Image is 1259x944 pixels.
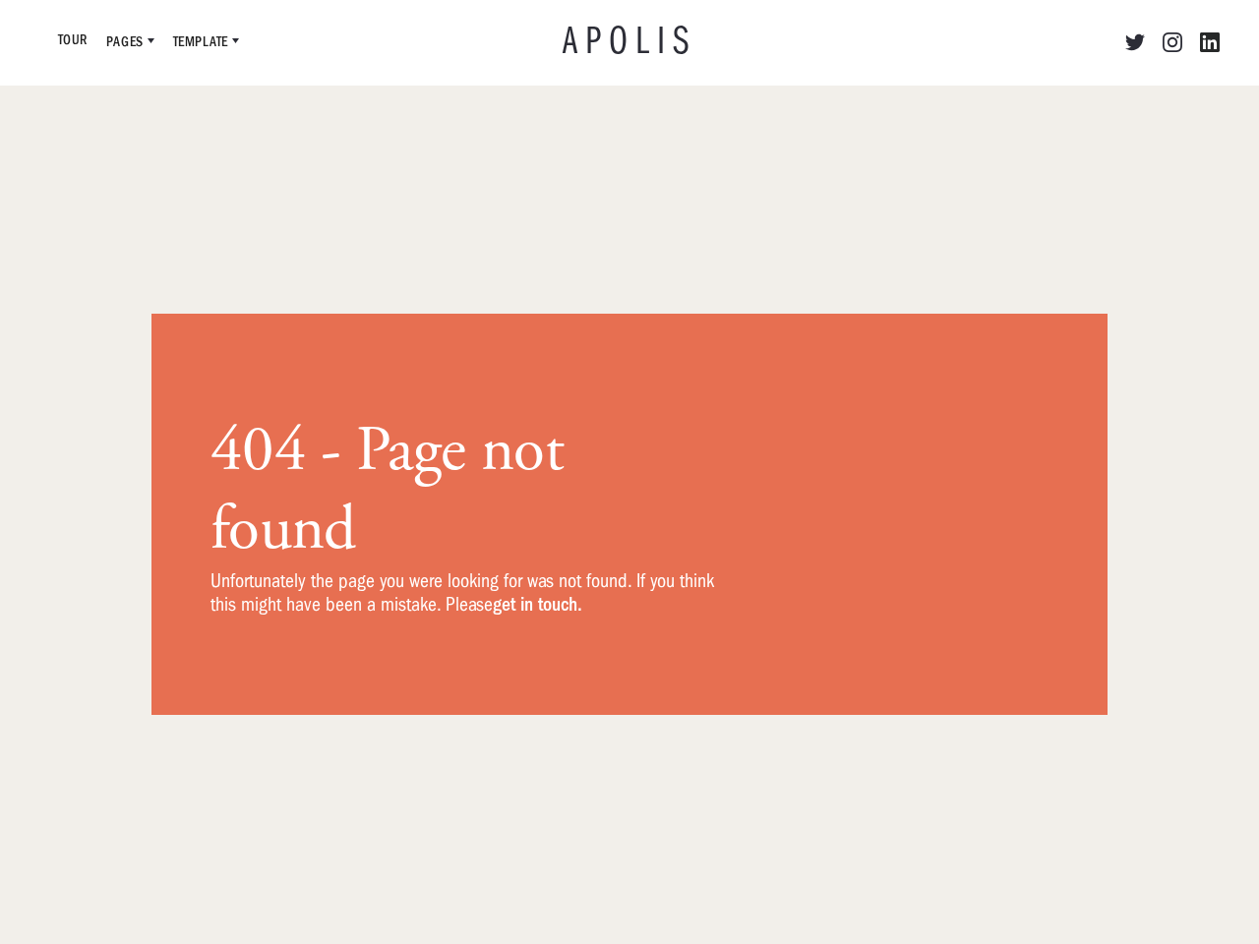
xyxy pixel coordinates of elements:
[59,29,88,52] a: Tour
[107,30,144,54] div: Pages
[107,30,154,54] div: Pages
[210,569,718,617] div: Unfortunately the page you were looking for was not found. If you think this might have been a mi...
[174,30,228,54] div: Template
[210,412,718,569] h1: 404 - Page not found
[174,30,239,54] div: Template
[493,593,582,616] a: get in touch.
[563,22,696,61] a: APOLIS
